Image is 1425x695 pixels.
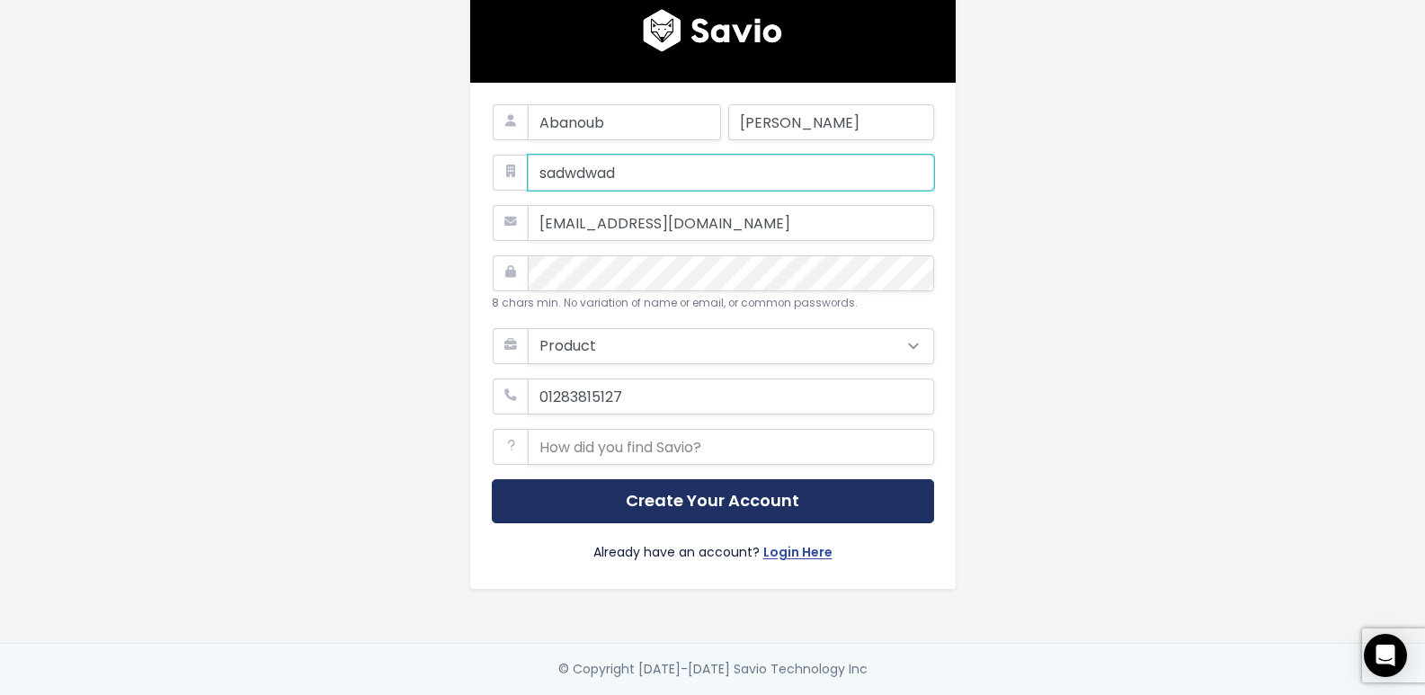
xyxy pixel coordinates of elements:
[1364,634,1407,677] div: Open Intercom Messenger
[558,658,868,681] div: © Copyright [DATE]-[DATE] Savio Technology Inc
[528,104,721,140] input: First Name
[728,104,934,140] input: Last Name
[492,479,934,523] button: Create Your Account
[492,523,934,567] div: Already have an account?
[528,379,934,414] input: Your phone number
[643,9,782,52] img: logo600x187.a314fd40982d.png
[528,429,934,465] input: How did you find Savio?
[528,205,934,241] input: Work Email Address
[528,155,934,191] input: Company
[492,296,858,310] small: 8 chars min. No variation of name or email, or common passwords.
[763,541,833,567] a: Login Here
